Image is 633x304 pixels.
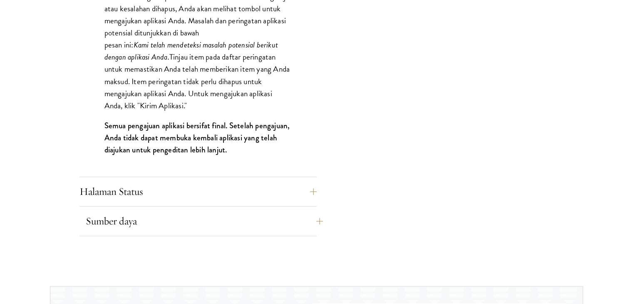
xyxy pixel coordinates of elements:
[104,39,134,51] font: pesan ini:
[104,120,290,155] font: Semua pengajuan aplikasi bersifat final. Setelah pengajuan, Anda tidak dapat membuka kembali apli...
[104,51,290,111] font: Tinjau item pada daftar peringatan untuk memastikan Anda telah memberikan item yang Anda maksud. ...
[79,182,317,202] button: Halaman Status
[86,214,137,227] font: Sumber daya
[86,211,323,231] button: Sumber daya
[104,39,278,63] font: Kami telah mendeteksi masalah potensial berikut dengan aplikasi Anda.
[79,185,143,198] font: Halaman Status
